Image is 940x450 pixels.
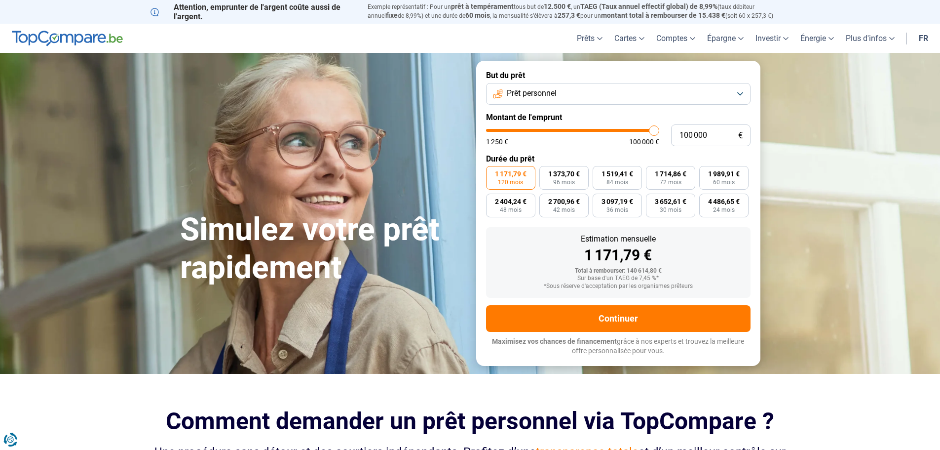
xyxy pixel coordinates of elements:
span: 60 mois [465,11,490,19]
a: fr [913,24,934,53]
a: Investir [750,24,794,53]
a: Énergie [794,24,840,53]
span: 4 486,65 € [708,198,740,205]
div: Total à rembourser: 140 614,80 € [494,268,743,275]
span: 257,3 € [558,11,580,19]
a: Prêts [571,24,608,53]
span: 1 714,86 € [655,170,686,177]
div: *Sous réserve d'acceptation par les organismes prêteurs [494,283,743,290]
span: Prêt personnel [507,88,557,99]
span: 120 mois [498,179,523,185]
button: Continuer [486,305,751,332]
span: 36 mois [606,207,628,213]
span: prêt à tempérament [451,2,514,10]
span: 2 404,24 € [495,198,526,205]
img: TopCompare [12,31,123,46]
span: 3 652,61 € [655,198,686,205]
p: grâce à nos experts et trouvez la meilleure offre personnalisée pour vous. [486,337,751,356]
span: fixe [386,11,398,19]
h1: Simulez votre prêt rapidement [180,211,464,287]
span: 100 000 € [629,138,659,145]
a: Cartes [608,24,650,53]
span: Maximisez vos chances de financement [492,337,617,345]
p: Exemple représentatif : Pour un tous but de , un (taux débiteur annuel de 8,99%) et une durée de ... [368,2,790,20]
span: 1 519,41 € [602,170,633,177]
span: 24 mois [713,207,735,213]
span: 12.500 € [544,2,571,10]
span: TAEG (Taux annuel effectif global) de 8,99% [580,2,717,10]
span: 96 mois [553,179,575,185]
span: 42 mois [553,207,575,213]
p: Attention, emprunter de l'argent coûte aussi de l'argent. [150,2,356,21]
span: 84 mois [606,179,628,185]
span: 30 mois [660,207,681,213]
span: 3 097,19 € [602,198,633,205]
span: 60 mois [713,179,735,185]
div: Estimation mensuelle [494,235,743,243]
div: Sur base d'un TAEG de 7,45 %* [494,275,743,282]
span: 48 mois [500,207,522,213]
a: Plus d'infos [840,24,901,53]
span: 2 700,96 € [548,198,580,205]
span: 72 mois [660,179,681,185]
span: montant total à rembourser de 15.438 € [601,11,725,19]
a: Épargne [701,24,750,53]
h2: Comment demander un prêt personnel via TopCompare ? [150,408,790,435]
span: € [738,131,743,140]
label: But du prêt [486,71,751,80]
a: Comptes [650,24,701,53]
span: 1 171,79 € [495,170,526,177]
span: 1 250 € [486,138,508,145]
label: Durée du prêt [486,154,751,164]
div: 1 171,79 € [494,248,743,263]
label: Montant de l'emprunt [486,113,751,122]
span: 1 989,91 € [708,170,740,177]
span: 1 373,70 € [548,170,580,177]
button: Prêt personnel [486,83,751,105]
